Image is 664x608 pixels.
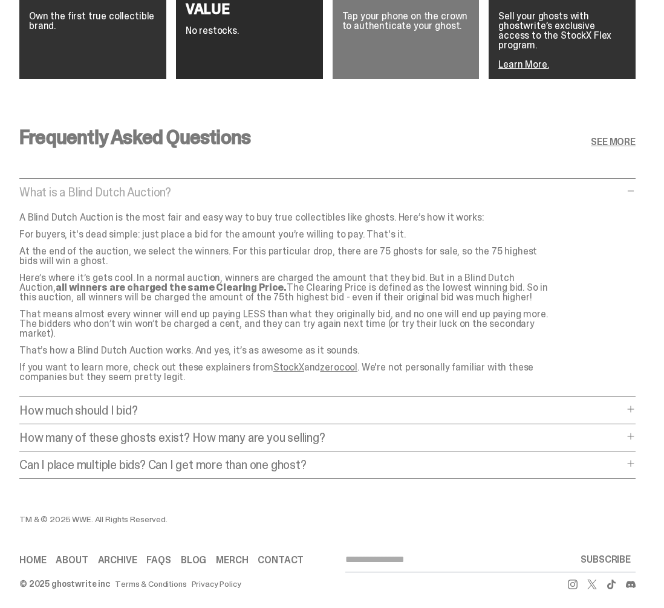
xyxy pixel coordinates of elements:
p: For buyers, it's dead simple: just place a bid for the amount you’re willing to pay. That's it. [19,230,552,239]
a: Contact [258,555,304,565]
p: At the end of the auction, we select the winners. For this particular drop, there are 75 ghosts f... [19,247,552,266]
a: Learn More. [498,58,548,71]
a: Blog [181,555,206,565]
p: That means almost every winner will end up paying LESS than what they originally bid, and no one ... [19,309,552,338]
a: FAQs [146,555,171,565]
p: What is a Blind Dutch Auction? [19,186,623,198]
a: Home [19,555,46,565]
a: StockX [273,361,304,374]
h3: Frequently Asked Questions [19,128,250,147]
button: SUBSCRIBE [576,548,636,572]
a: Terms & Conditions [115,580,186,588]
p: Sell your ghosts with ghostwrite’s exclusive access to the StockX Flex program. [498,11,626,50]
p: Can I place multiple bids? Can I get more than one ghost? [19,459,623,471]
p: Own the first true collectible brand. [29,11,157,31]
a: About [56,555,88,565]
a: zerocool [320,361,357,374]
p: How much should I bid? [19,404,623,416]
a: SEE MORE [591,137,636,147]
p: Tap your phone on the crown to authenticate your ghost. [342,11,470,31]
a: Privacy Policy [192,580,241,588]
p: No restocks. [186,26,313,36]
a: Merch [216,555,248,565]
div: © 2025 ghostwrite inc [19,580,110,588]
p: That’s how a Blind Dutch Auction works. And yes, it’s as awesome as it sounds. [19,346,552,355]
p: If you want to learn more, check out these explainers from and . We're not personally familiar wi... [19,363,552,382]
a: Archive [98,555,137,565]
p: A Blind Dutch Auction is the most fair and easy way to buy true collectibles like ghosts. Here’s ... [19,213,552,222]
strong: all winners are charged the same Clearing Price. [56,281,287,294]
p: Here’s where it’s gets cool. In a normal auction, winners are charged the amount that they bid. B... [19,273,552,302]
div: TM & © 2025 WWE. All Rights Reserved. [19,515,503,523]
p: How many of these ghosts exist? How many are you selling? [19,432,623,444]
